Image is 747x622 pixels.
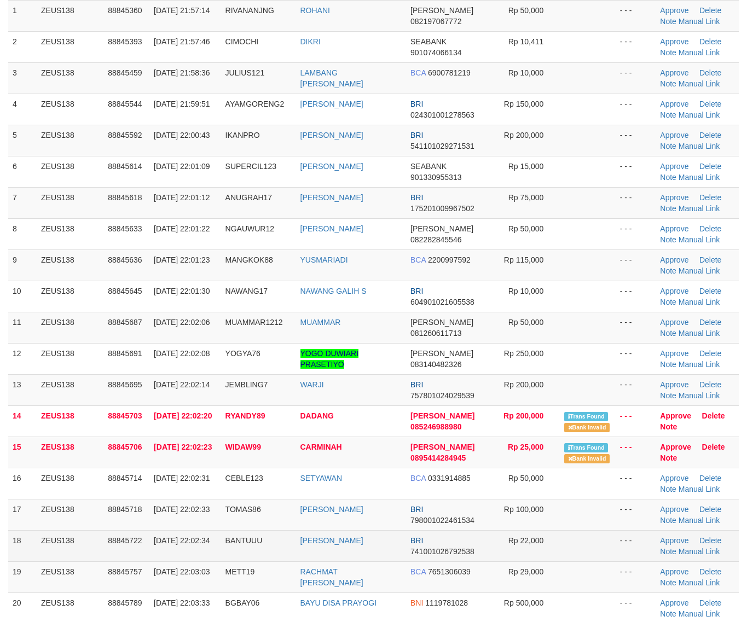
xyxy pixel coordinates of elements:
span: CEBLE123 [225,474,263,483]
td: 19 [8,561,37,592]
span: 88845544 [108,100,142,108]
td: - - - [616,62,656,94]
a: Delete [699,162,721,171]
td: - - - [616,343,656,374]
td: - - - [616,31,656,62]
span: WIDAW99 [225,443,261,451]
td: ZEUS138 [37,62,103,94]
span: Rp 115,000 [504,255,543,264]
td: - - - [616,561,656,592]
td: - - - [616,249,656,281]
td: - - - [616,499,656,530]
span: Rp 500,000 [504,598,543,607]
span: 88845618 [108,193,142,202]
span: Rp 50,000 [508,224,544,233]
a: Note [660,142,676,150]
a: Note [660,422,677,431]
a: Manual Link [679,516,720,525]
span: 88845636 [108,255,142,264]
td: 13 [8,374,37,405]
span: [DATE] 22:02:31 [154,474,210,483]
span: Copy 6900781219 to clipboard [428,68,471,77]
td: ZEUS138 [37,281,103,312]
span: YOGYA76 [225,349,260,358]
a: MUAMMAR [300,318,341,327]
a: Delete [699,100,721,108]
span: SUPERCIL123 [225,162,276,171]
span: Rp 15,000 [508,162,544,171]
td: - - - [616,312,656,343]
a: Delete [699,567,721,576]
a: Note [660,485,676,493]
a: [PERSON_NAME] [300,162,363,171]
a: Approve [660,6,688,15]
a: NAWANG GALIH S [300,287,367,295]
td: - - - [616,94,656,125]
span: Rp 29,000 [508,567,544,576]
span: Rp 200,000 [503,411,543,420]
span: [DATE] 22:02:20 [154,411,212,420]
span: Copy 741001026792538 to clipboard [410,547,474,556]
a: Delete [699,474,721,483]
a: Manual Link [679,391,720,400]
a: Delete [699,598,721,607]
span: NGAUWUR12 [225,224,274,233]
td: ZEUS138 [37,249,103,281]
span: 88845459 [108,68,142,77]
a: Delete [702,411,725,420]
a: ROHANI [300,6,330,15]
span: 88845757 [108,567,142,576]
span: 88845722 [108,536,142,545]
td: - - - [616,530,656,561]
a: Note [660,454,677,462]
span: [PERSON_NAME] [410,318,473,327]
span: [DATE] 22:01:30 [154,287,210,295]
td: - - - [616,437,656,468]
a: Approve [660,318,688,327]
span: BCA [410,567,426,576]
span: Rp 10,000 [508,287,544,295]
a: Approve [660,162,688,171]
a: Approve [660,68,688,77]
span: [DATE] 22:02:06 [154,318,210,327]
a: Approve [660,100,688,108]
span: Copy 757801024029539 to clipboard [410,391,474,400]
span: BRI [410,380,423,389]
span: 88845393 [108,37,142,46]
a: Manual Link [679,298,720,306]
a: [PERSON_NAME] [300,224,363,233]
a: Note [660,329,676,338]
a: Note [660,516,676,525]
a: CARMINAH [300,443,342,451]
td: ZEUS138 [37,187,103,218]
a: Approve [660,567,688,576]
a: Delete [699,349,721,358]
span: 88845633 [108,224,142,233]
td: - - - [616,405,656,437]
td: 11 [8,312,37,343]
a: Delete [699,287,721,295]
span: Rp 10,411 [508,37,544,46]
a: Approve [660,411,691,420]
span: Rp 10,000 [508,68,544,77]
td: ZEUS138 [37,374,103,405]
td: ZEUS138 [37,561,103,592]
span: SEABANK [410,37,447,46]
a: DADANG [300,411,334,420]
a: Note [660,547,676,556]
span: Copy 0331914885 to clipboard [428,474,471,483]
td: 2 [8,31,37,62]
a: Note [660,173,676,182]
a: Approve [660,536,688,545]
span: TOMAS86 [225,505,261,514]
a: [PERSON_NAME] [300,100,363,108]
span: [DATE] 22:01:23 [154,255,210,264]
td: ZEUS138 [37,405,103,437]
span: MUAMMAR1212 [225,318,283,327]
span: BRI [410,505,423,514]
span: [DATE] 22:00:43 [154,131,210,139]
span: Copy 7651306039 to clipboard [428,567,471,576]
span: BGBAY06 [225,598,260,607]
a: Note [660,235,676,244]
td: 14 [8,405,37,437]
